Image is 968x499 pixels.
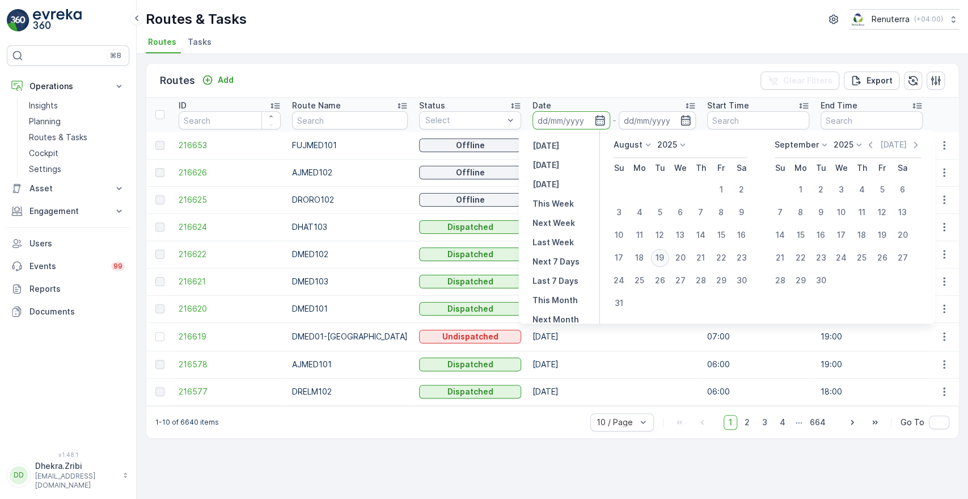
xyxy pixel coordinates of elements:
[24,161,129,177] a: Settings
[286,186,413,213] td: DRORO102
[844,72,899,90] button: Export
[733,181,751,199] div: 2
[532,217,575,229] p: Next Week
[29,283,125,295] p: Reports
[724,415,737,430] span: 1
[179,249,281,260] a: 216622
[528,178,564,191] button: Tomorrow
[610,294,628,312] div: 31
[532,160,559,171] p: [DATE]
[733,203,751,221] div: 9
[528,255,584,269] button: Next 7 Days
[609,158,629,178] th: Sunday
[179,194,281,206] a: 216625
[880,139,906,150] p: [DATE]
[651,249,669,267] div: 19
[179,276,281,287] a: 216621
[821,111,923,129] input: Search
[29,116,61,127] p: Planning
[528,236,578,249] button: Last Week
[419,139,521,152] button: Offline
[528,274,583,288] button: Last 7 Days
[532,179,559,190] p: [DATE]
[532,314,579,325] p: Next Month
[419,385,521,399] button: Dispatched
[24,98,129,114] a: Insights
[179,167,281,178] span: 216626
[691,158,711,178] th: Thursday
[791,158,811,178] th: Monday
[286,295,413,322] td: DMED101
[29,306,125,317] p: Documents
[692,271,710,290] div: 28
[7,177,129,200] button: Asset
[610,226,628,244] div: 10
[701,378,815,405] td: 06:00
[29,148,58,159] p: Cockpit
[155,387,164,396] div: Toggle Row Selected
[419,302,521,316] button: Dispatched
[155,141,164,150] div: Toggle Row Selected
[179,303,281,315] span: 216620
[650,158,670,178] th: Tuesday
[179,140,281,151] a: 216653
[29,100,58,111] p: Insights
[733,226,751,244] div: 16
[179,359,281,370] a: 216578
[29,238,125,249] p: Users
[775,415,791,430] span: 4
[155,168,164,177] div: Toggle Row Selected
[113,262,122,271] p: 99
[146,10,247,28] p: Routes & Tasks
[419,248,521,261] button: Dispatched
[692,203,710,221] div: 7
[218,74,234,86] p: Add
[894,226,912,244] div: 20
[532,198,574,209] p: This Week
[792,249,810,267] div: 22
[610,271,628,290] div: 24
[179,111,281,129] input: Search
[532,256,580,267] p: Next 7 Days
[35,472,117,490] p: [EMAIL_ADDRESS][DOMAIN_NAME]
[179,221,281,233] a: 216624
[610,249,628,267] div: 17
[419,166,521,179] button: Offline
[447,303,493,315] p: Dispatched
[155,250,164,259] div: Toggle Row Selected
[456,140,485,151] p: Offline
[155,332,164,341] div: Toggle Row Selected
[532,295,578,306] p: This Month
[732,158,752,178] th: Saturday
[7,255,129,278] a: Events99
[155,223,164,232] div: Toggle Row Selected
[419,193,521,207] button: Offline
[7,75,129,98] button: Operations
[286,213,413,241] td: DHAT103
[33,9,82,32] img: logo_light-DOdMpM7g.png
[179,331,281,342] span: 216619
[29,183,107,194] p: Asset
[812,203,830,221] div: 9
[10,466,28,484] div: DD
[527,351,701,378] td: [DATE]
[456,194,485,206] p: Offline
[852,158,872,178] th: Thursday
[815,322,928,351] td: 19:00
[179,386,281,397] span: 216577
[651,271,669,290] div: 26
[631,203,649,221] div: 4
[812,271,830,290] div: 30
[528,197,578,211] button: This Week
[873,249,891,267] div: 26
[805,415,831,430] span: 664
[631,226,649,244] div: 11
[853,226,871,244] div: 18
[832,181,851,199] div: 3
[849,9,959,30] button: Renuterra(+04:00)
